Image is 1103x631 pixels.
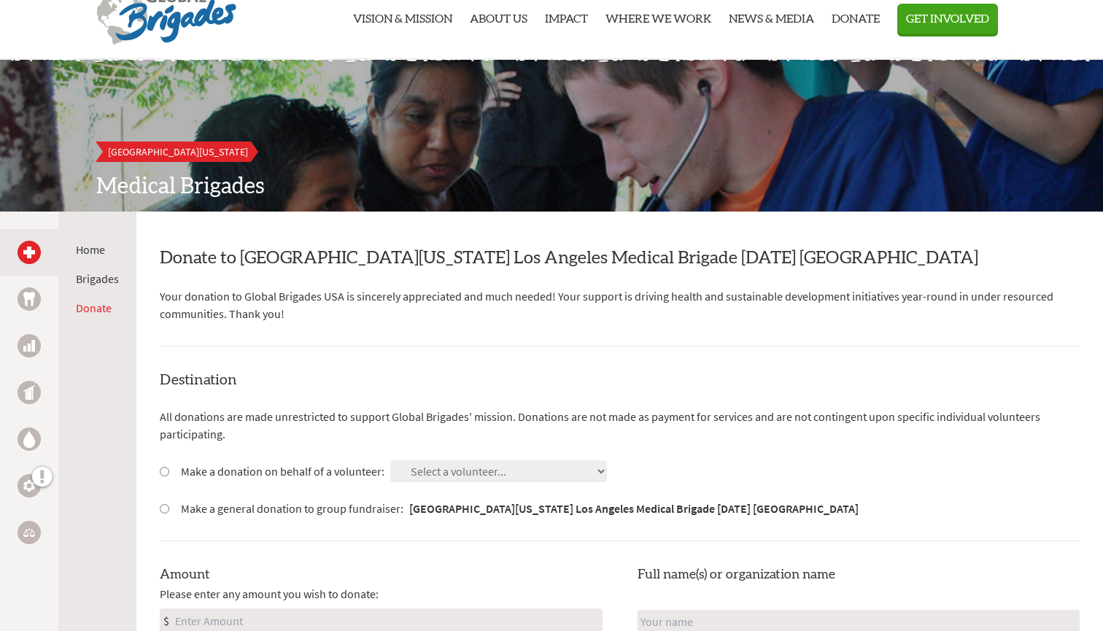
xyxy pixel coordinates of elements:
[18,287,41,311] a: Dental
[96,142,260,162] a: [GEOGRAPHIC_DATA][US_STATE]
[18,427,41,451] a: Water
[18,241,41,264] a: Medical
[18,381,41,404] a: Public Health
[76,271,119,286] a: Brigades
[23,292,35,306] img: Dental
[76,301,112,315] a: Donate
[18,521,41,544] a: Legal Empowerment
[23,385,35,400] img: Public Health
[23,247,35,258] img: Medical
[897,4,998,34] button: Get Involved
[160,408,1080,443] p: All donations are made unrestricted to support Global Brigades' mission. Donations are not made a...
[76,241,119,258] li: Home
[409,501,859,516] strong: [GEOGRAPHIC_DATA][US_STATE] Los Angeles Medical Brigade [DATE] [GEOGRAPHIC_DATA]
[96,174,1007,200] h2: Medical Brigades
[23,340,35,352] img: Business
[76,270,119,287] li: Brigades
[18,474,41,498] a: Engineering
[160,247,1080,270] h2: Donate to [GEOGRAPHIC_DATA][US_STATE] Los Angeles Medical Brigade [DATE] [GEOGRAPHIC_DATA]
[160,585,379,603] span: Please enter any amount you wish to donate:
[638,565,835,585] label: Full name(s) or organization name
[108,145,248,158] span: [GEOGRAPHIC_DATA][US_STATE]
[906,13,989,25] span: Get Involved
[23,480,35,492] img: Engineering
[23,528,35,537] img: Legal Empowerment
[76,299,119,317] li: Donate
[181,500,859,517] label: Make a general donation to group fundraiser:
[160,370,1080,390] h4: Destination
[23,430,35,447] img: Water
[18,334,41,357] a: Business
[181,462,384,480] label: Make a donation on behalf of a volunteer:
[76,242,105,257] a: Home
[160,565,210,585] label: Amount
[160,287,1080,322] p: Your donation to Global Brigades USA is sincerely appreciated and much needed! Your support is dr...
